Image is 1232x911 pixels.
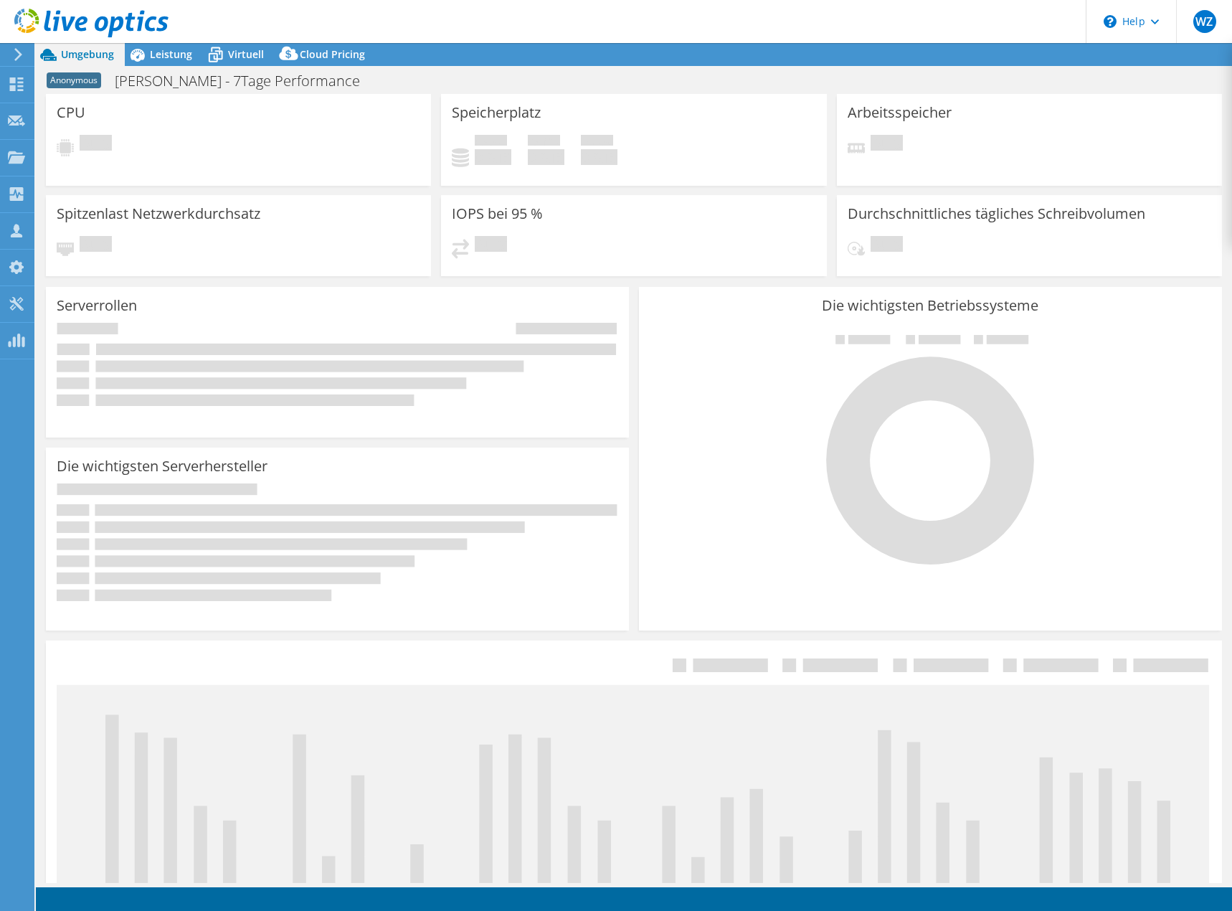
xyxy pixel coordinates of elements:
span: Ausstehend [871,135,903,154]
h3: Speicherplatz [452,105,541,121]
span: Ausstehend [871,236,903,255]
span: Virtuell [228,47,264,61]
span: WZ [1193,10,1216,33]
svg: \n [1104,15,1117,28]
span: Leistung [150,47,192,61]
h3: Durchschnittliches tägliches Schreibvolumen [848,206,1145,222]
span: Ausstehend [475,236,507,255]
span: Belegt [475,135,507,149]
span: Ausstehend [80,135,112,154]
h4: 0 GiB [528,149,564,165]
h3: IOPS bei 95 % [452,206,543,222]
h3: CPU [57,105,85,121]
span: Verfügbar [528,135,560,149]
h1: [PERSON_NAME] - 7Tage Performance [108,73,382,89]
h3: Die wichtigsten Serverhersteller [57,458,267,474]
h3: Arbeitsspeicher [848,105,952,121]
span: Anonymous [47,72,101,88]
h4: 0 GiB [581,149,617,165]
span: Ausstehend [80,236,112,255]
h3: Serverrollen [57,298,137,313]
h4: 0 GiB [475,149,511,165]
h3: Spitzenlast Netzwerkdurchsatz [57,206,260,222]
span: Insgesamt [581,135,613,149]
span: Umgebung [61,47,114,61]
h3: Die wichtigsten Betriebssysteme [650,298,1211,313]
span: Cloud Pricing [300,47,365,61]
